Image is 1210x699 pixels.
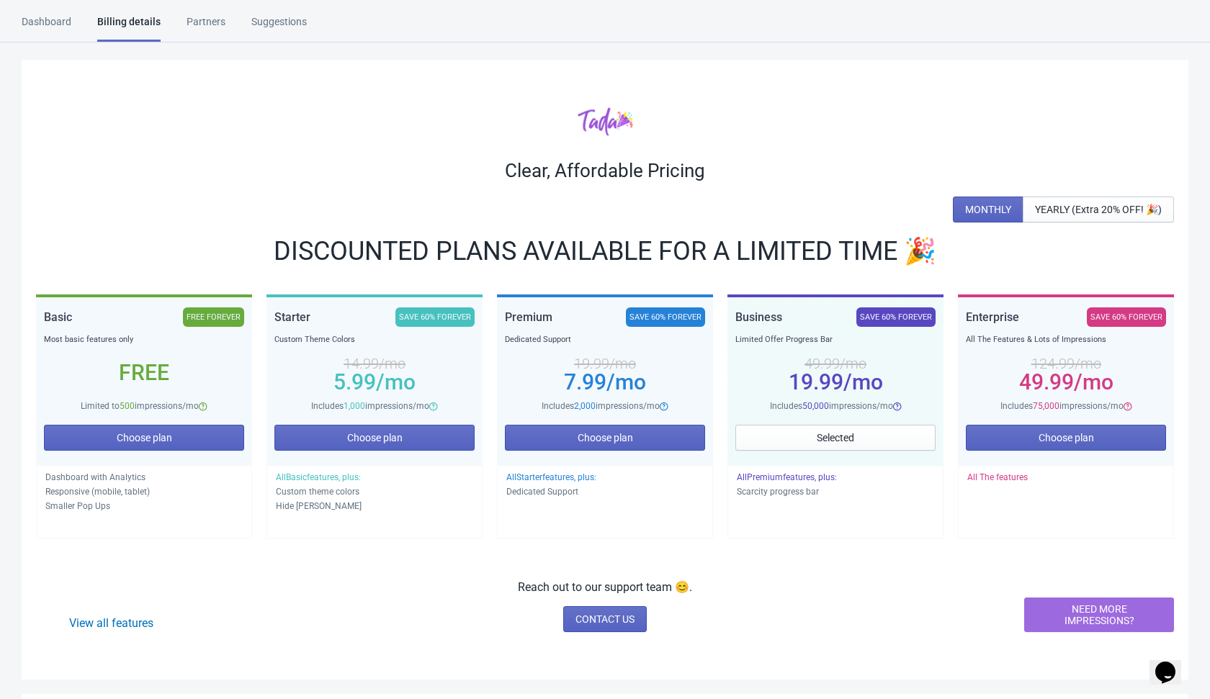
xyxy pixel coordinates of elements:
span: 1,000 [344,401,365,411]
span: /mo [1074,369,1113,394]
div: Basic [44,307,72,327]
div: SAVE 60% FOREVER [856,307,936,327]
span: MONTHLY [965,204,1011,215]
div: 5.99 [274,376,475,388]
p: Dashboard with Analytics [45,470,243,484]
span: Choose plan [347,432,403,443]
div: Dedicated Support [505,333,705,347]
span: Selected [817,432,854,443]
div: 124.99 /mo [966,358,1166,369]
span: All Basic features, plus: [276,472,361,482]
button: Choose plan [966,425,1166,451]
div: SAVE 60% FOREVER [395,307,475,327]
p: Smaller Pop Ups [45,499,243,513]
button: NEED MORE IMPRESSIONS? [1024,597,1174,632]
p: Dedicated Support [506,484,704,499]
span: /mo [843,369,883,394]
div: 7.99 [505,376,705,388]
div: Limited to impressions/mo [44,399,244,413]
span: Choose plan [117,432,172,443]
div: Business [735,307,782,327]
p: Hide [PERSON_NAME] [276,499,473,513]
span: Includes impressions/mo [542,401,660,411]
button: Choose plan [505,425,705,451]
span: CONTACT US [575,613,635,625]
div: Most basic features only [44,333,244,347]
span: All The features [967,472,1028,482]
div: 19.99 /mo [505,358,705,369]
div: SAVE 60% FOREVER [1087,307,1166,327]
span: /mo [376,369,416,394]
span: 500 [120,401,135,411]
div: Free [44,367,244,379]
span: 50,000 [802,401,829,411]
div: Custom Theme Colors [274,333,475,347]
img: tadacolor.png [578,107,633,136]
button: YEARLY (Extra 20% OFF! 🎉) [1023,197,1174,222]
div: Limited Offer Progress Bar [735,333,936,347]
span: 2,000 [574,401,596,411]
span: Includes impressions/mo [311,401,429,411]
div: Partners [187,14,225,40]
a: CONTACT US [563,606,647,632]
iframe: chat widget [1149,641,1196,685]
button: Selected [735,425,936,451]
div: 19.99 [735,376,936,388]
span: All Starter features, plus: [506,472,596,482]
div: Dashboard [22,14,71,40]
div: 49.99 /mo [735,358,936,369]
div: FREE FOREVER [183,307,244,327]
span: 75,000 [1033,401,1059,411]
p: Custom theme colors [276,484,473,499]
span: Choose plan [578,432,633,443]
div: Enterprise [966,307,1019,327]
div: 14.99 /mo [274,358,475,369]
div: All The Features & Lots of Impressions [966,333,1166,347]
div: Clear, Affordable Pricing [36,159,1174,182]
div: Billing details [97,14,161,42]
button: Choose plan [274,425,475,451]
span: YEARLY (Extra 20% OFF! 🎉) [1035,204,1162,215]
p: Responsive (mobile, tablet) [45,484,243,499]
div: Premium [505,307,552,327]
div: Suggestions [251,14,307,40]
p: Scarcity progress bar [737,484,934,499]
span: Includes impressions/mo [1000,401,1124,411]
a: View all features [69,616,153,630]
span: NEED MORE IMPRESSIONS? [1036,603,1162,626]
span: Choose plan [1039,432,1094,443]
span: All Premium features, plus: [737,472,837,482]
div: SAVE 60% FOREVER [626,307,705,327]
p: Reach out to our support team 😊. [518,579,692,596]
span: /mo [606,369,646,394]
div: DISCOUNTED PLANS AVAILABLE FOR A LIMITED TIME 🎉 [36,240,1174,263]
button: Choose plan [44,425,244,451]
div: Starter [274,307,310,327]
button: MONTHLY [953,197,1023,222]
div: 49.99 [966,376,1166,388]
span: Includes impressions/mo [770,401,893,411]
